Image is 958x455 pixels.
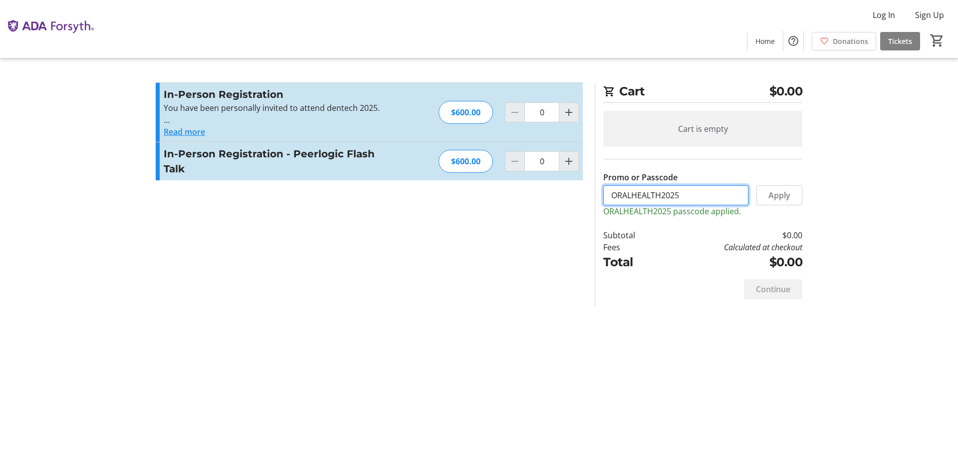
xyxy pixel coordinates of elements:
[439,101,493,124] div: $600.00
[559,103,578,122] button: Increment by one
[915,9,944,21] span: Sign Up
[812,32,876,50] a: Donations
[603,229,661,241] td: Subtotal
[928,31,946,49] button: Cart
[755,36,775,46] span: Home
[603,185,748,205] input: Enter promo or passcode
[603,82,802,103] h2: Cart
[661,229,802,241] td: $0.00
[783,31,803,51] button: Help
[907,7,952,23] button: Sign Up
[164,126,205,138] button: Read more
[873,9,895,21] span: Log In
[6,4,95,54] img: The ADA Forsyth Institute's Logo
[865,7,903,23] button: Log In
[603,205,802,217] p: ORALHEALTH2025 passcode applied.
[559,152,578,171] button: Increment by one
[164,87,382,102] h3: In-Person Registration
[747,32,783,50] a: Home
[880,32,920,50] a: Tickets
[888,36,912,46] span: Tickets
[756,185,802,205] button: Apply
[661,241,802,253] td: Calculated at checkout
[603,171,678,183] label: Promo or Passcode
[524,151,559,171] input: In-Person Registration - Peerlogic Flash Talk Quantity
[833,36,868,46] span: Donations
[164,102,382,114] p: You have been personally invited to attend dentech 2025.
[524,102,559,122] input: In-Person Registration Quantity
[768,189,790,201] span: Apply
[661,253,802,271] td: $0.00
[603,253,661,271] td: Total
[603,241,661,253] td: Fees
[439,150,493,173] div: $600.00
[164,146,382,176] h3: In-Person Registration - Peerlogic Flash Talk
[603,111,802,147] div: Cart is empty
[769,82,803,100] span: $0.00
